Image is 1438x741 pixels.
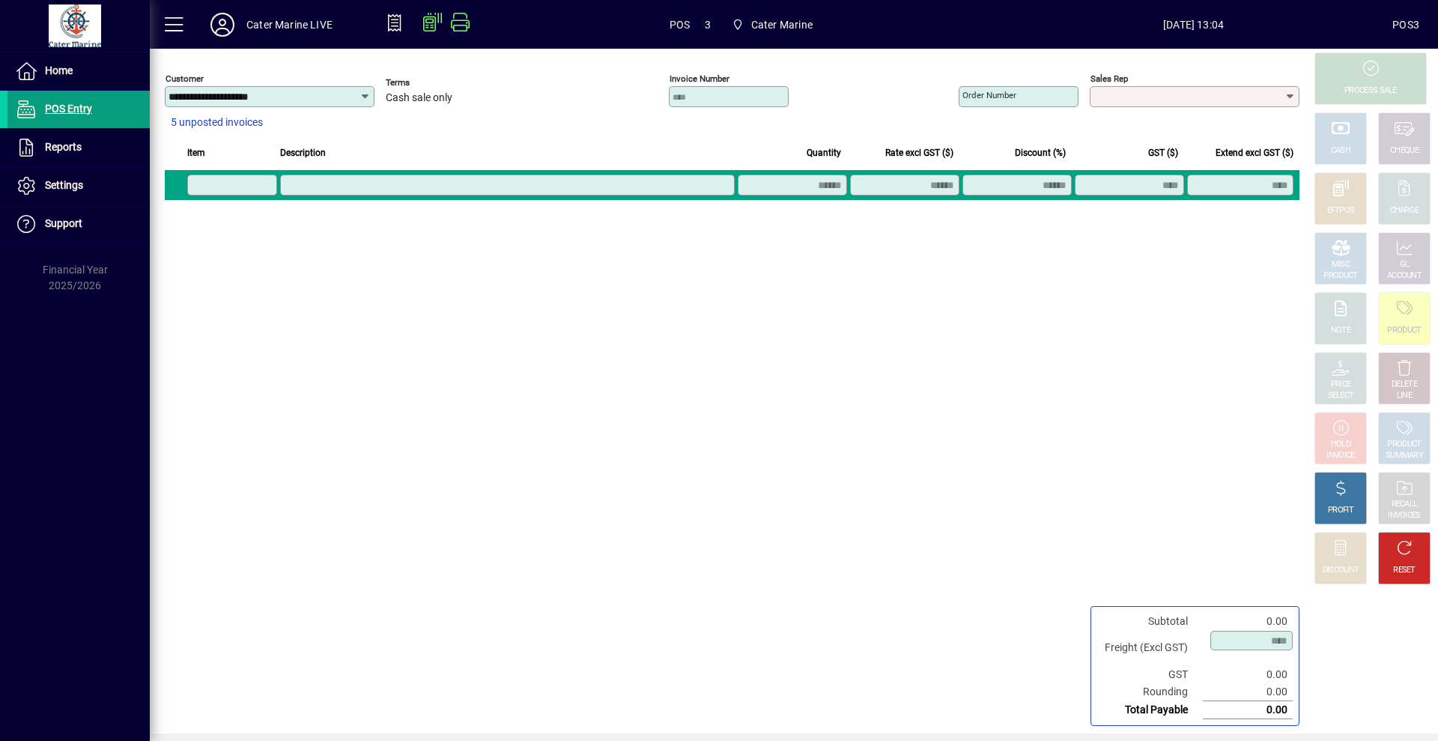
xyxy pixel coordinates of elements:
td: Subtotal [1097,613,1203,630]
div: DELETE [1392,379,1417,390]
div: MISC [1332,259,1350,270]
span: Home [45,64,73,76]
div: RESET [1393,565,1416,576]
span: Cash sale only [386,92,452,104]
div: SUMMARY [1386,450,1423,462]
div: LINE [1397,390,1412,402]
mat-label: Sales rep [1090,73,1128,84]
td: 0.00 [1203,666,1293,683]
div: PRICE [1331,379,1351,390]
mat-label: Customer [166,73,204,84]
div: Cater Marine LIVE [246,13,333,37]
div: PRODUCT [1387,325,1421,336]
button: 5 unposted invoices [165,109,269,136]
div: PRODUCT [1387,439,1421,450]
span: Description [280,145,326,161]
div: RECALL [1392,499,1418,510]
div: PRODUCT [1323,270,1357,282]
span: Rate excl GST ($) [885,145,953,161]
a: Settings [7,167,150,205]
div: PROFIT [1328,505,1353,516]
td: Freight (Excl GST) [1097,630,1203,666]
td: 0.00 [1203,613,1293,630]
a: Support [7,205,150,243]
span: Discount (%) [1015,145,1066,161]
span: Item [187,145,205,161]
div: SELECT [1328,390,1354,402]
mat-label: Invoice number [670,73,729,84]
div: CASH [1331,145,1350,157]
span: POS Entry [45,103,92,115]
span: Support [45,217,82,229]
span: Extend excl GST ($) [1216,145,1293,161]
div: INVOICES [1388,510,1420,521]
div: INVOICE [1326,450,1354,462]
mat-label: Order number [962,90,1016,100]
div: EFTPOS [1327,205,1355,217]
span: 3 [705,13,711,37]
div: PROCESS SALE [1344,85,1397,97]
div: NOTE [1331,325,1350,336]
button: Profile [198,11,246,38]
span: 5 unposted invoices [171,115,263,130]
td: Total Payable [1097,701,1203,719]
a: Reports [7,129,150,166]
span: Reports [45,141,82,153]
td: GST [1097,666,1203,683]
div: CHEQUE [1390,145,1419,157]
div: GL [1400,259,1410,270]
div: CHARGE [1390,205,1419,217]
a: Home [7,52,150,90]
td: 0.00 [1203,701,1293,719]
span: Cater Marine [751,13,813,37]
div: ACCOUNT [1387,270,1422,282]
span: Quantity [807,145,841,161]
span: Settings [45,179,83,191]
span: POS [670,13,691,37]
span: GST ($) [1148,145,1178,161]
span: Terms [386,78,476,88]
span: Cater Marine [726,11,819,38]
div: POS3 [1392,13,1419,37]
div: HOLD [1331,439,1350,450]
span: [DATE] 13:04 [995,13,1392,37]
td: Rounding [1097,683,1203,701]
td: 0.00 [1203,683,1293,701]
div: DISCOUNT [1323,565,1359,576]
